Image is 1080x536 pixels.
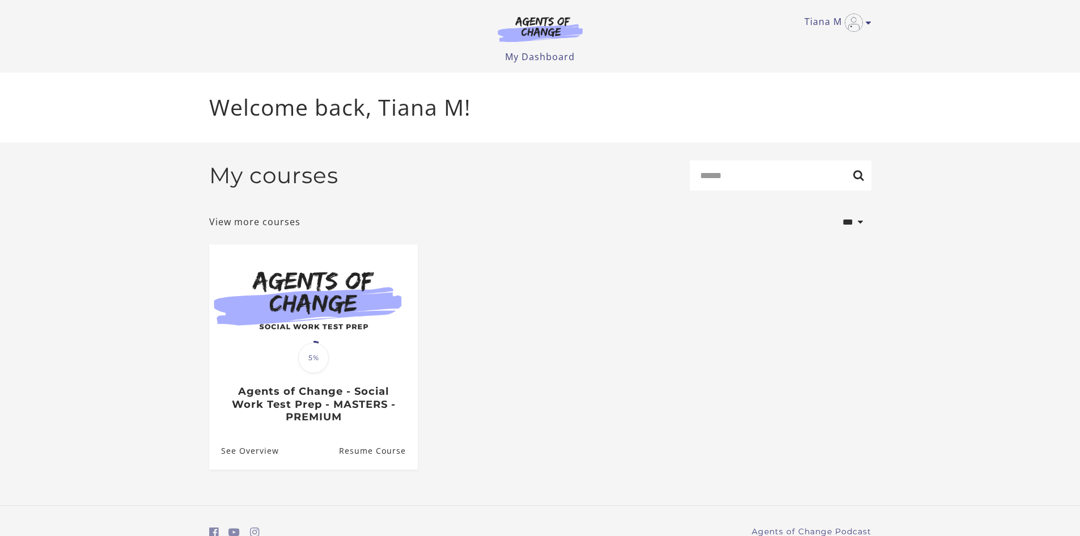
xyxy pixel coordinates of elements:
[209,162,338,189] h2: My courses
[209,91,871,124] p: Welcome back, Tiana M!
[209,215,300,229] a: View more courses
[505,50,575,63] a: My Dashboard
[486,16,595,42] img: Agents of Change Logo
[804,14,866,32] a: Toggle menu
[298,343,329,373] span: 5%
[221,385,405,424] h3: Agents of Change - Social Work Test Prep - MASTERS - PREMIUM
[338,432,417,469] a: Agents of Change - Social Work Test Prep - MASTERS - PREMIUM: Resume Course
[209,432,279,469] a: Agents of Change - Social Work Test Prep - MASTERS - PREMIUM: See Overview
